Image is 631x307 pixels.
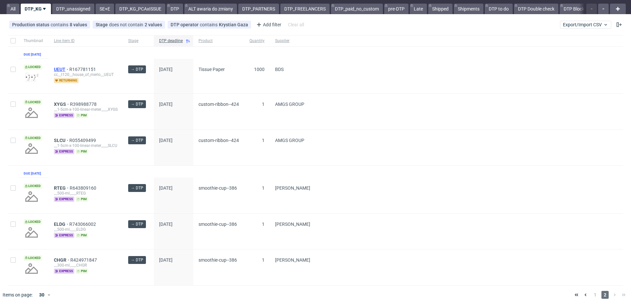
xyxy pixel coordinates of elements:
div: 8 values [70,22,87,27]
a: DTP to do [485,4,513,14]
a: XYGS [54,102,70,107]
span: [DATE] [159,257,173,263]
div: __300-ml____CHGR [54,263,118,268]
span: SLCU [54,138,69,143]
a: DTP Double check [514,4,558,14]
button: Export/Import CSV [560,21,611,29]
span: Quantity [249,38,265,44]
span: [PERSON_NAME] [275,222,310,227]
a: DTP Blocked [560,4,593,14]
span: → DTP [131,257,143,263]
span: custom-ribbon--424 [199,138,239,143]
span: → DTP [131,66,143,72]
span: DTP operator [171,22,200,27]
span: Locked [24,219,42,224]
span: Locked [24,183,42,189]
span: BDS [275,67,284,72]
span: 1000 [254,67,265,72]
span: pim [76,113,88,118]
a: DTP_KG_PCAxISSUE [115,4,165,14]
span: returning [54,78,79,83]
a: ELDG [54,222,69,227]
span: Supplier [275,38,310,44]
span: 1 [262,257,265,263]
span: 1 [262,222,265,227]
a: RTEG [54,185,70,191]
div: 30 [35,290,47,299]
span: Items on page: [3,292,33,298]
a: R398988778 [70,102,98,107]
img: no_design.png [24,189,39,204]
a: DTP_FREELANCERS [280,4,330,14]
a: R643809160 [70,185,98,191]
a: Late [410,4,427,14]
a: R424971847 [70,257,98,263]
a: DTP_unassigned [52,4,94,14]
a: DTP_PARTNERS [238,4,279,14]
span: pim [76,269,88,274]
span: AMGS GROUP [275,138,304,143]
div: 2 values [145,22,162,27]
div: __1-5cm-x-100-linear-meter____SLCU [54,143,118,148]
span: DTP deadline [159,38,183,44]
span: express [54,269,74,274]
span: → DTP [131,185,143,191]
span: 1 [592,291,599,299]
a: Shipped [428,4,453,14]
span: [DATE] [159,67,173,72]
a: SE+E [96,4,114,14]
span: [DATE] [159,222,173,227]
a: CHGR [54,257,70,263]
span: [DATE] [159,102,173,107]
span: Locked [24,64,42,70]
span: express [54,149,74,154]
span: pim [76,197,88,202]
a: Shipments [454,4,483,14]
img: data [24,72,39,83]
span: 2 [601,291,609,299]
img: no_design.png [24,105,39,121]
span: → DTP [131,101,143,107]
span: [PERSON_NAME] [275,185,310,191]
a: ALT awaria do zmiany [184,4,237,14]
span: Locked [24,135,42,141]
span: [DATE] [159,185,173,191]
a: pre-DTP [384,4,409,14]
div: __500-ml____ELDG [54,227,118,232]
span: smoothie-cup--386 [199,185,237,191]
span: → DTP [131,137,143,143]
span: Product [199,38,239,44]
a: R167781151 [69,67,97,72]
span: express [54,197,74,202]
span: 1 [262,102,265,107]
span: Locked [24,100,42,105]
span: custom-ribbon--424 [199,102,239,107]
span: Stage [128,38,149,44]
span: express [54,233,74,238]
a: R743066002 [69,222,97,227]
span: Tissue Paper [199,67,225,72]
a: DTP_paid_no_custom [331,4,383,14]
a: All [7,4,19,14]
a: DTP_KG [21,4,51,14]
span: express [54,113,74,118]
span: Export/Import CSV [563,22,608,27]
span: Stage [96,22,109,27]
a: UEUT [54,67,69,72]
a: R055409499 [69,138,97,143]
div: Krystian Gaza [219,22,248,27]
div: Due [DATE] [24,171,41,176]
div: Clear all [287,20,305,29]
span: Thumbnail [24,38,43,44]
span: 1 [262,138,265,143]
span: smoothie-cup--386 [199,222,237,227]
